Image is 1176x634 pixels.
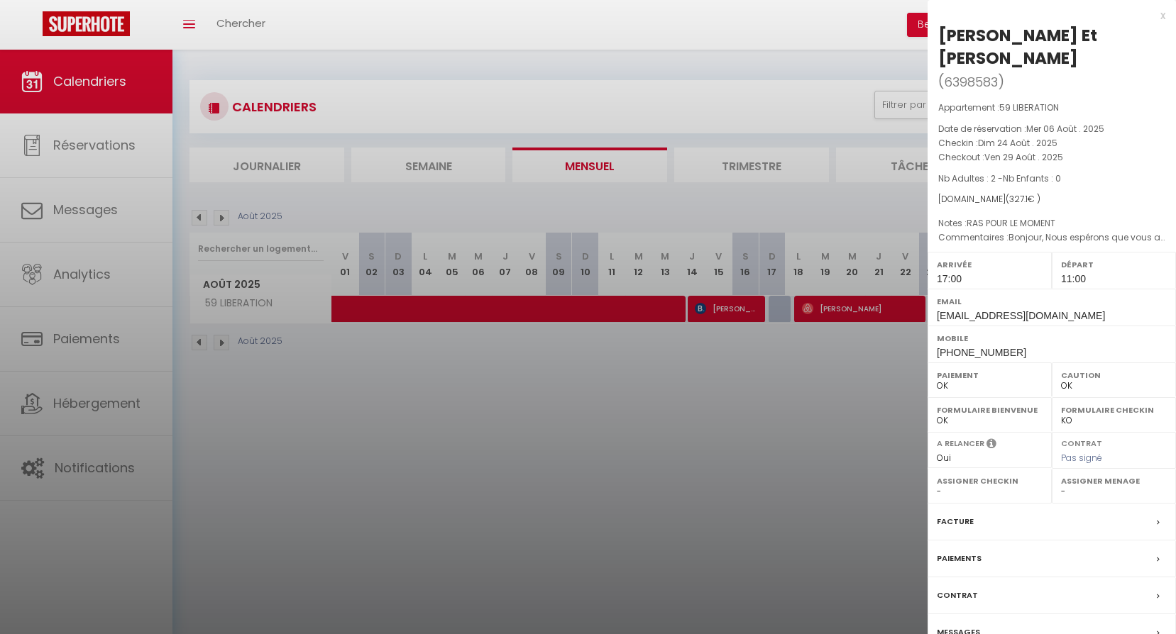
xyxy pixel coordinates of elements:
span: 6398583 [944,73,998,91]
p: Checkout : [938,150,1165,165]
span: [EMAIL_ADDRESS][DOMAIN_NAME] [937,310,1105,321]
p: Checkin : [938,136,1165,150]
div: x [928,7,1165,24]
label: Départ [1061,257,1167,272]
label: Mobile [937,331,1167,345]
span: Pas signé [1061,452,1102,464]
span: 11:00 [1061,273,1086,284]
i: Sélectionner OUI si vous souhaiter envoyer les séquences de messages post-checkout [987,438,996,453]
label: Contrat [1061,438,1102,447]
div: [DOMAIN_NAME] [938,193,1165,206]
span: 17:00 [937,273,962,284]
label: Email [937,294,1167,308]
p: Date de réservation : [938,122,1165,136]
label: Assigner Checkin [937,474,1043,488]
span: ( ) [938,72,1004,91]
p: Commentaires : [938,230,1165,245]
label: Facture [937,514,974,529]
span: ( € ) [1006,193,1040,205]
span: [PHONE_NUMBER] [937,347,1026,358]
label: A relancer [937,438,984,450]
label: Contrat [937,588,978,603]
span: Mer 06 Août . 2025 [1026,123,1104,135]
label: Paiements [937,551,982,566]
p: Notes : [938,216,1165,230]
label: Formulaire Bienvenue [937,403,1043,417]
span: Nb Adultes : 2 - [938,172,1061,184]
label: Arrivée [937,257,1043,272]
span: 59 LIBERATION [999,101,1059,113]
span: Ven 29 Août . 2025 [984,151,1063,163]
label: Formulaire Checkin [1061,403,1167,417]
div: [PERSON_NAME] Et [PERSON_NAME] [938,24,1165,69]
button: Ouvrir le widget de chat LiveChat [11,6,54,48]
span: Dim 24 Août . 2025 [978,137,1057,149]
label: Paiement [937,368,1043,382]
span: 327.1 [1009,193,1028,205]
label: Caution [1061,368,1167,382]
p: Appartement : [938,101,1165,115]
span: RAS POUR LE MOMENT [967,217,1055,229]
label: Assigner Menage [1061,474,1167,488]
span: Nb Enfants : 0 [1003,172,1061,184]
